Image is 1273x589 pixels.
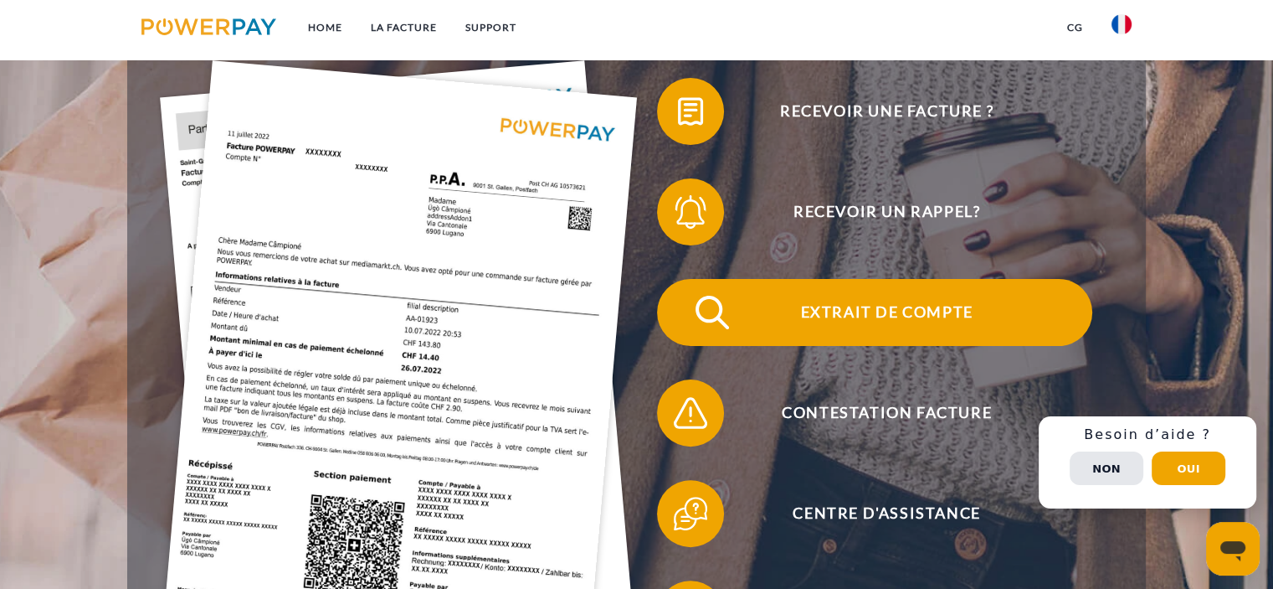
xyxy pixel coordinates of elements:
[657,78,1092,145] button: Recevoir une facture ?
[657,178,1092,245] button: Recevoir un rappel?
[1070,452,1143,485] button: Non
[670,392,711,434] img: qb_warning.svg
[670,191,711,233] img: qb_bell.svg
[1206,522,1260,576] iframe: Bouton de lancement de la fenêtre de messagerie
[1049,426,1246,443] h3: Besoin d’aide ?
[670,493,711,535] img: qb_help.svg
[670,90,711,132] img: qb_bill.svg
[657,480,1092,547] button: Centre d'assistance
[691,292,733,333] img: qb_search.svg
[681,380,1091,447] span: Contestation Facture
[681,178,1091,245] span: Recevoir un rappel?
[1111,14,1132,34] img: fr
[141,18,276,35] img: logo-powerpay.svg
[357,13,451,43] a: LA FACTURE
[657,380,1092,447] button: Contestation Facture
[1039,416,1256,509] div: Schnellhilfe
[681,78,1091,145] span: Recevoir une facture ?
[681,279,1091,346] span: Extrait de compte
[451,13,531,43] a: Support
[1152,452,1225,485] button: Oui
[294,13,357,43] a: Home
[1053,13,1097,43] a: CG
[657,279,1092,346] button: Extrait de compte
[681,480,1091,547] span: Centre d'assistance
